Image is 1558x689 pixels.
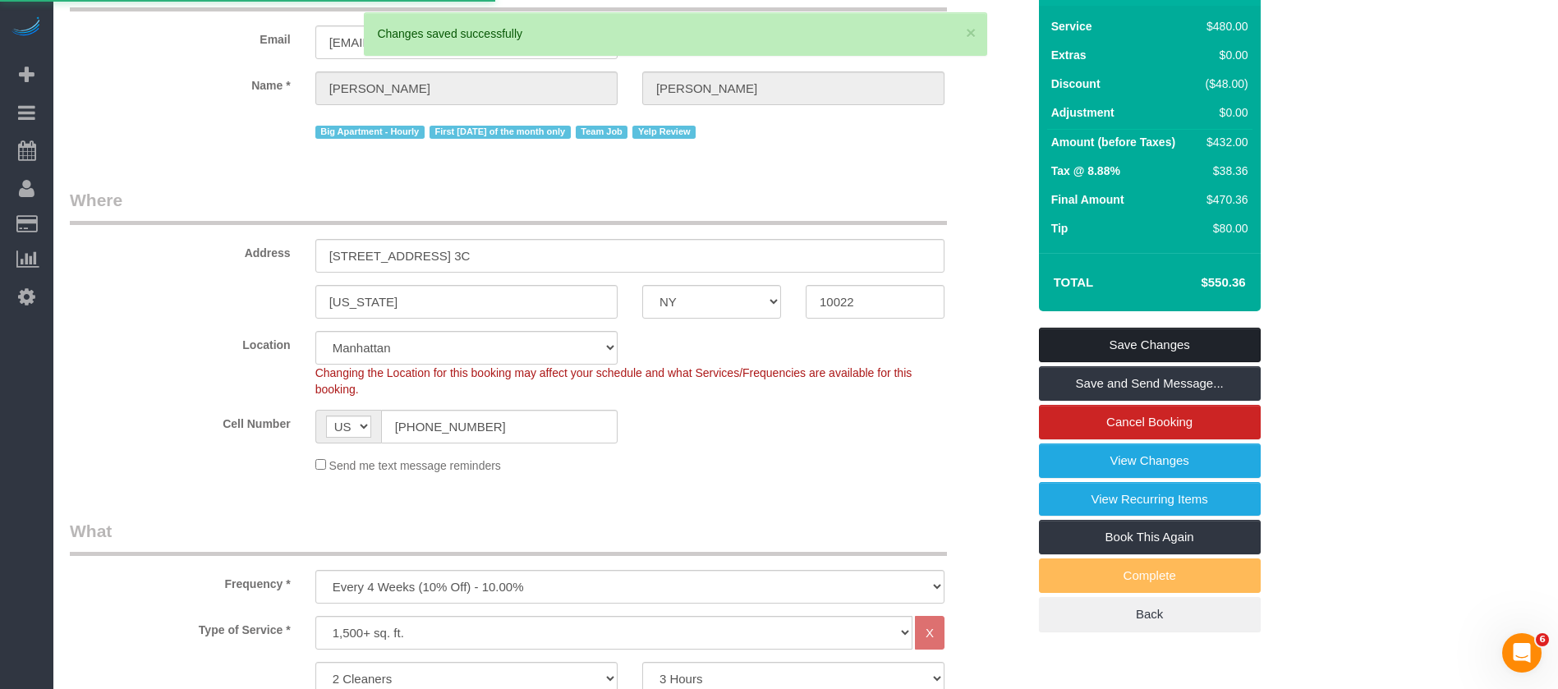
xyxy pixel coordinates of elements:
[1051,18,1092,34] label: Service
[1051,163,1120,179] label: Tax @ 8.88%
[377,25,974,42] div: Changes saved successfully
[1051,104,1114,121] label: Adjustment
[57,71,303,94] label: Name *
[642,71,944,105] input: Last Name
[1199,191,1248,208] div: $470.36
[57,410,303,432] label: Cell Number
[1039,328,1261,362] a: Save Changes
[57,331,303,353] label: Location
[57,239,303,261] label: Address
[10,16,43,39] img: Automaid Logo
[329,459,501,472] span: Send me text message reminders
[315,366,912,396] span: Changing the Location for this booking may affect your schedule and what Services/Frequencies are...
[57,616,303,638] label: Type of Service *
[315,285,618,319] input: City
[1054,275,1094,289] strong: Total
[70,519,947,556] legend: What
[966,24,976,41] button: ×
[1051,220,1069,237] label: Tip
[1199,76,1248,92] div: ($48.00)
[1039,482,1261,517] a: View Recurring Items
[381,410,618,443] input: Cell Number
[1199,163,1248,179] div: $38.36
[315,126,425,139] span: Big Apartment - Hourly
[57,570,303,592] label: Frequency *
[1051,47,1087,63] label: Extras
[1039,520,1261,554] a: Book This Again
[1051,134,1175,150] label: Amount (before Taxes)
[57,25,303,48] label: Email
[806,285,944,319] input: Zip Code
[1039,443,1261,478] a: View Changes
[430,126,571,139] span: First [DATE] of the month only
[1039,405,1261,439] a: Cancel Booking
[632,126,696,139] span: Yelp Review
[1536,633,1549,646] span: 6
[315,25,618,59] input: Email
[1199,220,1248,237] div: $80.00
[1051,191,1124,208] label: Final Amount
[315,71,618,105] input: First Name
[1039,366,1261,401] a: Save and Send Message...
[576,126,628,139] span: Team Job
[1051,76,1101,92] label: Discount
[1199,47,1248,63] div: $0.00
[1039,597,1261,632] a: Back
[1502,633,1542,673] iframe: Intercom live chat
[1199,18,1248,34] div: $480.00
[70,188,947,225] legend: Where
[1199,134,1248,150] div: $432.00
[1151,276,1245,290] h4: $550.36
[1199,104,1248,121] div: $0.00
